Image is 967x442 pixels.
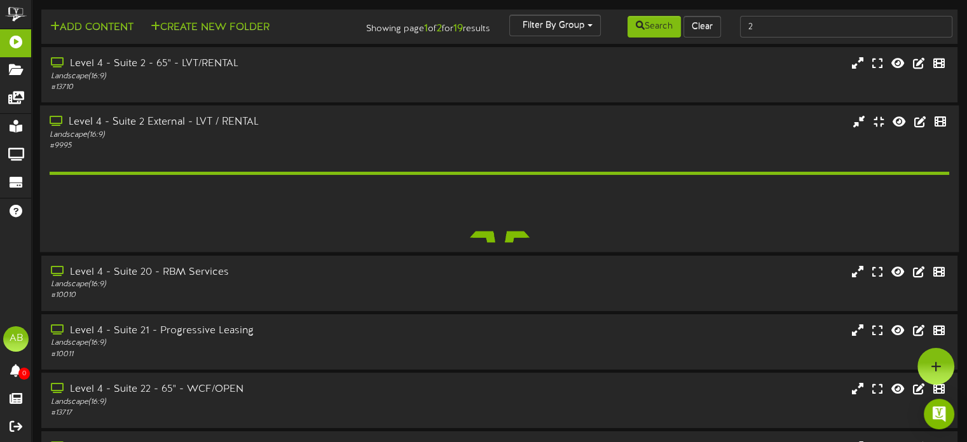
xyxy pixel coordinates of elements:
[740,16,952,38] input: -- Search Playlists by Name --
[3,326,29,352] div: AB
[51,408,413,418] div: # 13717
[345,15,500,36] div: Showing page of for results
[453,23,463,34] strong: 19
[628,16,681,38] button: Search
[51,338,413,349] div: Landscape ( 16:9 )
[50,115,413,130] div: Level 4 - Suite 2 External - LVT / RENTAL
[437,23,442,34] strong: 2
[424,23,428,34] strong: 1
[51,349,413,360] div: # 10011
[51,324,413,338] div: Level 4 - Suite 21 - Progressive Leasing
[51,71,413,82] div: Landscape ( 16:9 )
[51,397,413,408] div: Landscape ( 16:9 )
[50,130,413,141] div: Landscape ( 16:9 )
[50,141,413,151] div: # 9995
[924,399,954,429] div: Open Intercom Messenger
[51,382,413,397] div: Level 4 - Suite 22 - 65" - WCF/OPEN
[683,16,721,38] button: Clear
[509,15,601,36] button: Filter By Group
[147,20,273,36] button: Create New Folder
[51,265,413,280] div: Level 4 - Suite 20 - RBM Services
[51,57,413,71] div: Level 4 - Suite 2 - 65" - LVT/RENTAL
[418,178,581,342] img: loading-spinner-5.png
[18,368,30,380] span: 0
[51,279,413,290] div: Landscape ( 16:9 )
[51,82,413,93] div: # 13710
[46,20,137,36] button: Add Content
[51,290,413,301] div: # 10010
